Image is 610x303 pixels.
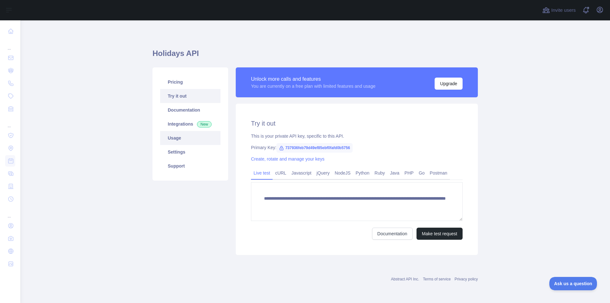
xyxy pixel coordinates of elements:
h2: Try it out [251,119,463,128]
a: Live test [251,168,273,178]
a: Create, rotate and manage your keys [251,156,324,162]
div: ... [5,116,15,128]
a: cURL [273,168,289,178]
a: Settings [160,145,220,159]
div: Primary Key: [251,144,463,151]
div: Unlock more calls and features [251,75,376,83]
span: Invite users [551,7,576,14]
a: Support [160,159,220,173]
a: Try it out [160,89,220,103]
a: Java [388,168,402,178]
a: Integrations New [160,117,220,131]
a: jQuery [314,168,332,178]
a: Privacy policy [455,277,478,281]
div: You are currently on a free plan with limited features and usage [251,83,376,89]
a: Ruby [372,168,388,178]
a: NodeJS [332,168,353,178]
span: 737936feb79d49ef85ebf0fafd0b5756 [276,143,352,153]
div: ... [5,38,15,51]
a: Usage [160,131,220,145]
a: PHP [402,168,416,178]
a: Abstract API Inc. [391,277,419,281]
h1: Holidays API [152,48,478,64]
span: New [197,121,212,127]
button: Invite users [541,5,577,15]
a: Python [353,168,372,178]
a: Pricing [160,75,220,89]
a: Documentation [372,228,413,240]
a: Documentation [160,103,220,117]
button: Make test request [417,228,463,240]
a: Javascript [289,168,314,178]
a: Postman [427,168,450,178]
div: This is your private API key, specific to this API. [251,133,463,139]
button: Upgrade [435,78,463,90]
a: Go [416,168,427,178]
a: Terms of service [423,277,451,281]
iframe: Toggle Customer Support [549,277,597,290]
div: ... [5,206,15,219]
